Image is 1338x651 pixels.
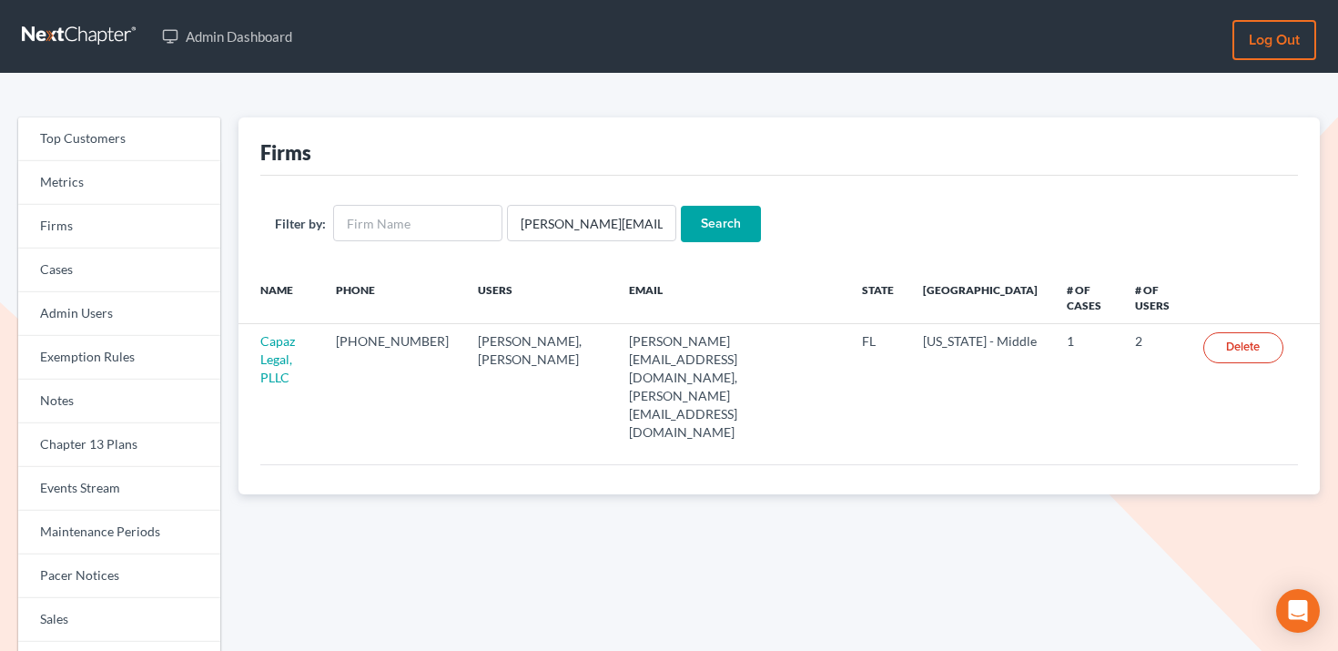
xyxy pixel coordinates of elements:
[18,292,220,336] a: Admin Users
[1120,271,1189,324] th: # of Users
[908,324,1052,450] td: [US_STATE] - Middle
[260,333,295,385] a: Capaz Legal, PLLC
[1203,332,1283,363] a: Delete
[18,467,220,511] a: Events Stream
[18,423,220,467] a: Chapter 13 Plans
[321,271,463,324] th: Phone
[1120,324,1189,450] td: 2
[18,117,220,161] a: Top Customers
[1276,589,1320,633] div: Open Intercom Messenger
[333,205,502,241] input: Firm Name
[260,139,311,166] div: Firms
[614,324,846,450] td: [PERSON_NAME][EMAIL_ADDRESS][DOMAIN_NAME], [PERSON_NAME][EMAIL_ADDRESS][DOMAIN_NAME]
[507,205,676,241] input: Users
[1232,20,1316,60] a: Log out
[18,380,220,423] a: Notes
[847,271,908,324] th: State
[847,324,908,450] td: FL
[18,249,220,292] a: Cases
[321,324,463,450] td: [PHONE_NUMBER]
[18,205,220,249] a: Firms
[1052,324,1120,450] td: 1
[275,214,326,233] label: Filter by:
[18,554,220,598] a: Pacer Notices
[153,20,301,53] a: Admin Dashboard
[18,511,220,554] a: Maintenance Periods
[238,271,321,324] th: Name
[463,324,615,450] td: [PERSON_NAME], [PERSON_NAME]
[463,271,615,324] th: Users
[614,271,846,324] th: Email
[18,598,220,642] a: Sales
[1052,271,1120,324] th: # of Cases
[681,206,761,242] input: Search
[18,161,220,205] a: Metrics
[908,271,1052,324] th: [GEOGRAPHIC_DATA]
[18,336,220,380] a: Exemption Rules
